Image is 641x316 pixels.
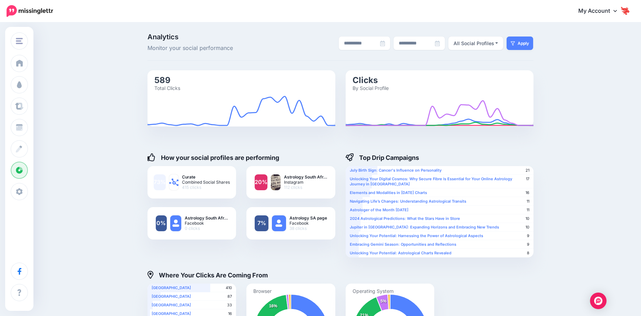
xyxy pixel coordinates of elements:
[185,226,228,231] span: 0 clicks
[526,168,529,173] span: 21
[590,293,607,309] div: Open Intercom Messenger
[182,185,230,190] span: 415 clicks
[272,215,286,231] img: user_default_image.png
[147,33,269,40] span: Analytics
[527,199,529,204] span: 11
[227,294,232,299] span: 87
[253,288,272,294] text: Browser
[147,271,268,279] h4: Where Your Clicks Are Coming From
[284,180,327,185] span: Instagram
[147,153,279,162] h4: How your social profiles are performing
[255,174,267,190] a: 20%
[147,44,269,53] span: Monitor your social performance
[182,174,230,180] b: Curate
[350,242,456,247] b: Embracing Gemini Season: Opportunities and Reflections
[152,303,191,307] b: [GEOGRAPHIC_DATA]
[289,221,327,226] span: Facebook
[507,37,533,50] button: Apply
[284,174,327,180] b: Astrology South Afr…
[226,285,232,290] span: 410
[353,85,389,91] text: By Social Profile
[526,176,529,182] span: 17
[527,251,529,256] span: 8
[350,216,460,221] b: 2024 Astrological Predictions: What the Stars Have in Store
[527,233,529,238] span: 9
[350,190,427,195] b: Elements and Modalities in [DATE] Charts
[284,185,327,190] span: 112 clicks
[350,225,499,230] b: Jupiter in [GEOGRAPHIC_DATA]: Expanding Horizons and Embracing New Trends
[255,215,268,231] a: 7%
[571,3,631,20] a: My Account
[350,199,466,204] b: Navigating Life’s Changes: Understanding Astrological Transits
[152,294,191,299] b: [GEOGRAPHIC_DATA]
[289,226,327,231] span: 38 clicks
[350,233,483,238] b: Unlocking Your Potential: Harnessing the Power of Astrological Aspects
[185,221,228,226] span: Facebook
[353,288,394,294] text: Operating System
[7,5,53,17] img: Missinglettr
[16,38,23,44] img: menu.png
[526,216,529,221] span: 10
[346,153,419,162] h4: Top Drip Campaigns
[271,174,281,190] img: .png-82458
[350,176,512,186] b: Unlocking Your Digital Cosmos: Why Secure Fibre Is Essential for Your Online Astrology Journey in...
[454,39,494,48] div: All Social Profiles
[152,311,191,316] b: [GEOGRAPHIC_DATA]
[350,207,408,212] b: Astrologer of the Month [DATE]
[350,251,451,255] b: Unlocking Your Potential: Astrological Charts Revealed
[182,180,230,185] span: Combined Social Shares
[227,303,232,308] span: 33
[154,75,171,85] text: 589
[527,242,529,247] span: 9
[448,37,503,50] button: All Social Profiles
[185,215,228,221] b: Astrology South Afr…
[350,168,441,173] b: July Birth Sign: Cancer's Influence on Personality
[289,215,327,221] b: Astrology SA page
[353,75,378,85] text: Clicks
[154,174,166,190] a: 73%
[527,207,529,213] span: 11
[526,225,529,230] span: 10
[170,215,181,231] img: user_default_image.png
[152,285,191,290] b: [GEOGRAPHIC_DATA]
[154,85,180,91] text: Total Clicks
[156,215,167,231] a: 0%
[526,190,529,195] span: 16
